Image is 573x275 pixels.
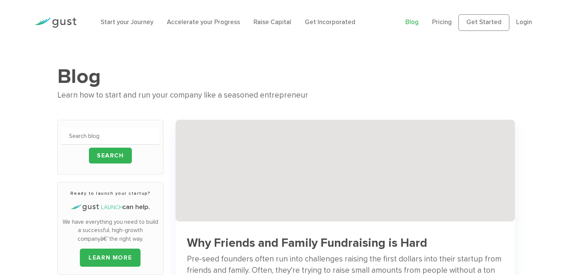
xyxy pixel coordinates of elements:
input: Search [89,148,132,163]
a: Get Incorporated [305,18,355,26]
a: Accelerate your Progress [167,18,240,26]
h3: Why Friends and Family Fundraising is Hard [187,237,504,250]
p: We have everything you need to build a successful, high-growth companyâ€”the right way. [61,218,159,243]
a: Get Started [458,14,509,31]
h4: can help. [61,202,159,212]
div: Learn how to start and run your company like a seasoned entrepreneur [57,89,516,102]
a: Pricing [432,18,452,26]
h3: Ready to launch your startup? [61,190,159,197]
input: Search blog [61,128,159,145]
a: LEARN MORE [80,249,141,267]
a: Login [516,18,532,26]
h1: Blog [57,64,516,89]
a: Start your Journey [101,18,153,26]
img: Gust Logo [34,18,76,28]
a: Raise Capital [254,18,291,26]
a: Blog [405,18,419,26]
